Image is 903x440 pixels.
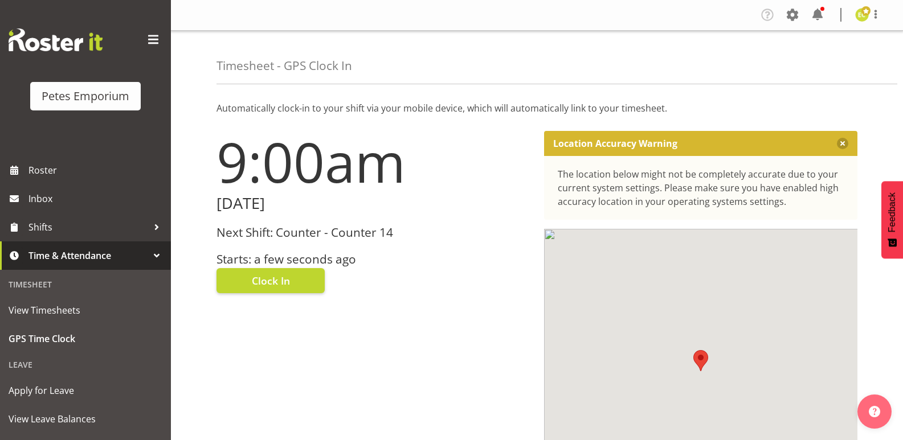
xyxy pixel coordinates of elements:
span: Time & Attendance [28,247,148,264]
span: View Timesheets [9,302,162,319]
div: Timesheet [3,273,168,296]
span: Shifts [28,219,148,236]
span: Inbox [28,190,165,207]
p: Automatically clock-in to your shift via your mobile device, which will automatically link to you... [216,101,857,115]
h2: [DATE] [216,195,530,212]
a: View Leave Balances [3,405,168,433]
div: Petes Emporium [42,88,129,105]
img: help-xxl-2.png [869,406,880,417]
h3: Starts: a few seconds ago [216,253,530,266]
span: GPS Time Clock [9,330,162,347]
div: The location below might not be completely accurate due to your current system settings. Please m... [558,167,844,208]
p: Location Accuracy Warning [553,138,677,149]
span: Clock In [252,273,290,288]
button: Clock In [216,268,325,293]
span: Roster [28,162,165,179]
a: GPS Time Clock [3,324,168,353]
a: Apply for Leave [3,376,168,405]
h3: Next Shift: Counter - Counter 14 [216,226,530,239]
div: Leave [3,353,168,376]
button: Close message [837,138,848,149]
h4: Timesheet - GPS Clock In [216,59,352,72]
img: emma-croft7499.jpg [855,8,869,22]
button: Feedback - Show survey [881,181,903,258]
img: Rosterit website logo [9,28,103,51]
span: Feedback [887,192,897,232]
span: View Leave Balances [9,410,162,427]
h1: 9:00am [216,131,530,192]
a: View Timesheets [3,296,168,324]
span: Apply for Leave [9,382,162,399]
